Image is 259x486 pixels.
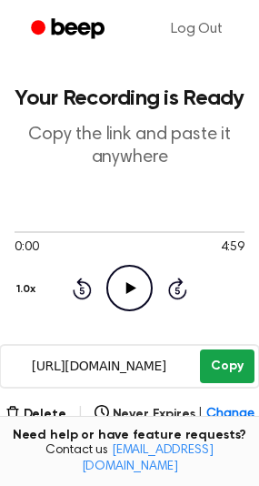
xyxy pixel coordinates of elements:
[5,405,66,424] button: Delete
[153,7,241,51] a: Log Out
[200,349,254,383] button: Copy
[198,405,203,424] span: |
[77,403,84,425] span: |
[15,87,244,109] h1: Your Recording is Ready
[15,238,38,258] span: 0:00
[82,444,214,473] a: [EMAIL_ADDRESS][DOMAIN_NAME]
[11,443,248,475] span: Contact us
[15,274,42,305] button: 1.0x
[206,405,254,424] span: Change
[221,238,244,258] span: 4:59
[15,124,244,169] p: Copy the link and paste it anywhere
[95,405,254,424] button: Never Expires|Change
[18,12,121,47] a: Beep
